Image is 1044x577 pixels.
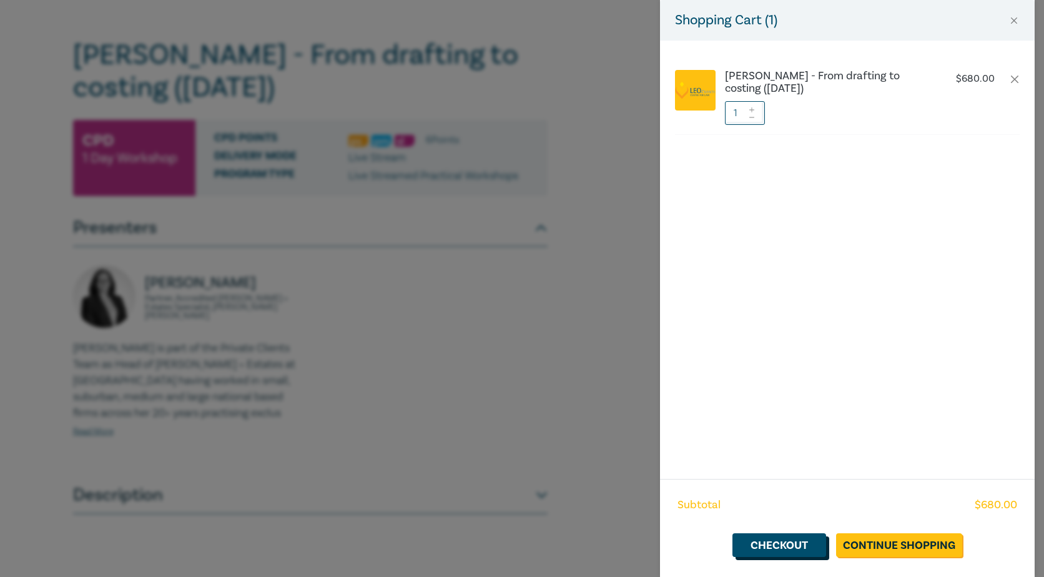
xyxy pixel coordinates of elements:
a: Continue Shopping [836,533,962,557]
a: [PERSON_NAME] - From drafting to costing ([DATE]) [725,70,932,95]
input: 1 [725,101,765,125]
p: $ 680.00 [956,73,995,85]
button: Close [1008,15,1020,26]
h5: Shopping Cart ( 1 ) [675,10,777,31]
a: Checkout [732,533,826,557]
span: $ 680.00 [975,497,1017,513]
span: Subtotal [677,497,721,513]
img: logo.png [675,81,716,99]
